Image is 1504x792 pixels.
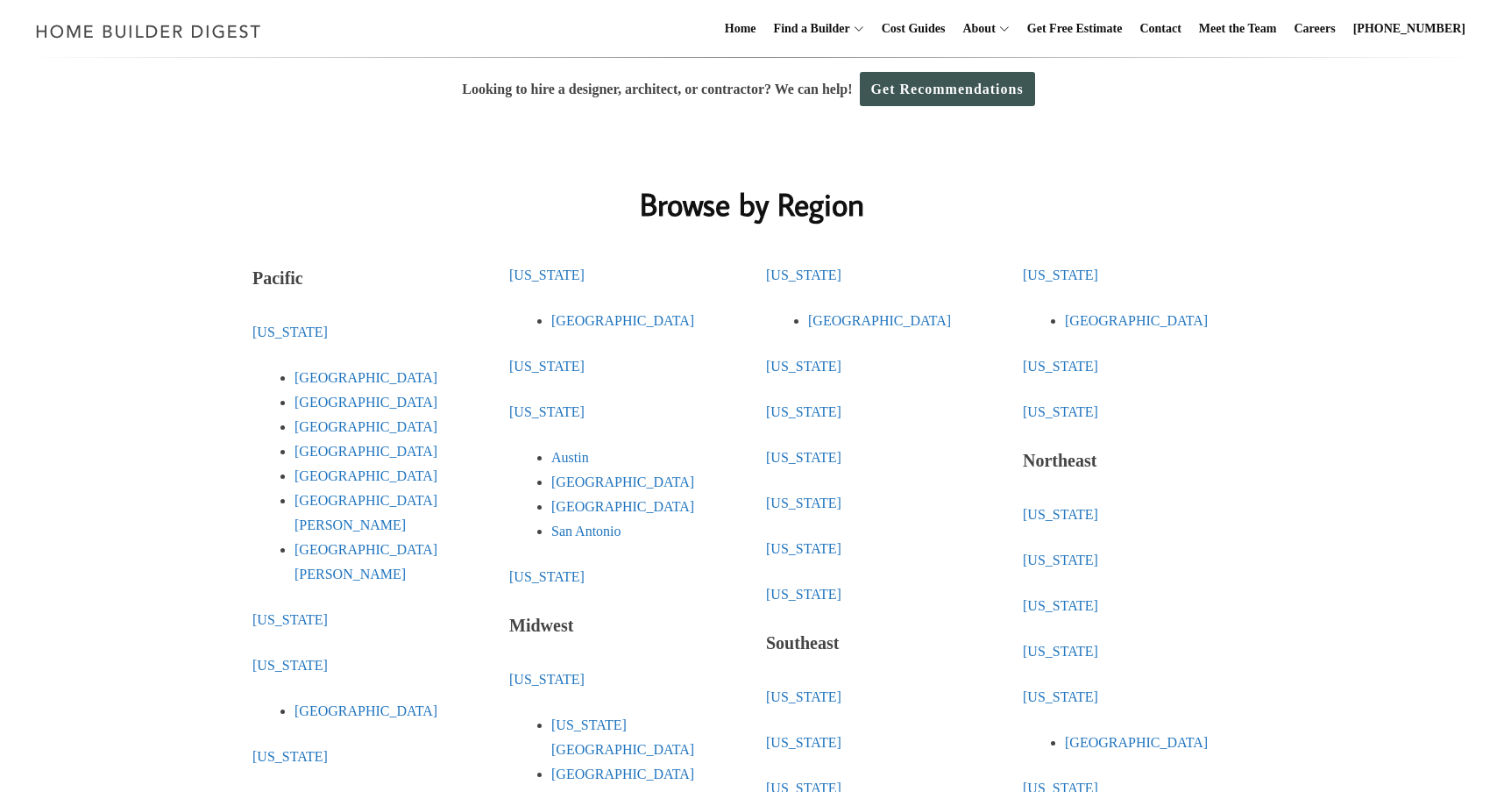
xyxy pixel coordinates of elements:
a: [GEOGRAPHIC_DATA] [551,767,694,781]
a: [US_STATE] [766,735,841,750]
a: Meet the Team [1192,1,1284,57]
a: [GEOGRAPHIC_DATA] [551,474,694,489]
a: [US_STATE] [766,587,841,602]
a: [US_STATE][GEOGRAPHIC_DATA] [551,717,694,757]
a: Careers [1288,1,1343,57]
a: [US_STATE] [509,268,585,282]
a: [US_STATE] [509,569,585,584]
a: [US_STATE] [509,672,585,687]
a: [GEOGRAPHIC_DATA][PERSON_NAME] [294,493,437,532]
a: [US_STATE] [766,689,841,704]
a: [US_STATE] [252,749,328,764]
a: [GEOGRAPHIC_DATA] [294,703,437,718]
a: [US_STATE] [1023,268,1098,282]
a: [US_STATE] [766,541,841,556]
a: [GEOGRAPHIC_DATA] [551,313,694,328]
a: [US_STATE] [1023,598,1098,613]
strong: Browse by Region [640,183,864,225]
a: [US_STATE] [766,404,841,419]
a: [PHONE_NUMBER] [1346,1,1472,57]
a: Austin [551,450,589,465]
a: [GEOGRAPHIC_DATA] [551,499,694,514]
a: [US_STATE] [766,450,841,465]
a: Find a Builder [767,1,850,57]
a: Contact [1132,1,1188,57]
strong: Southeast [766,633,839,653]
a: [US_STATE] [766,268,841,282]
a: [GEOGRAPHIC_DATA] [294,370,437,385]
a: [US_STATE] [509,404,585,419]
strong: Northeast [1023,451,1096,470]
a: [GEOGRAPHIC_DATA] [294,468,437,483]
a: [GEOGRAPHIC_DATA] [808,313,951,328]
a: [GEOGRAPHIC_DATA][PERSON_NAME] [294,542,437,582]
a: [US_STATE] [252,658,328,673]
strong: Pacific [252,268,303,288]
a: [GEOGRAPHIC_DATA] [1065,313,1208,328]
a: [US_STATE] [1023,404,1098,419]
a: San Antonio [551,524,621,539]
strong: Midwest [509,616,573,635]
a: [US_STATE] [1023,644,1098,659]
a: [US_STATE] [1023,359,1098,374]
a: About [955,1,995,57]
a: [US_STATE] [1023,553,1098,567]
a: [GEOGRAPHIC_DATA] [294,419,437,434]
a: [GEOGRAPHIC_DATA] [1065,735,1208,750]
a: [US_STATE] [1023,689,1098,704]
a: [US_STATE] [509,359,585,374]
a: Cost Guides [875,1,953,57]
a: [GEOGRAPHIC_DATA] [294,395,437,410]
a: [US_STATE] [766,359,841,374]
a: Get Free Estimate [1020,1,1130,57]
a: Home [718,1,763,57]
a: [GEOGRAPHIC_DATA] [294,444,437,459]
a: [US_STATE] [1023,507,1098,522]
a: Get Recommendations [860,72,1035,106]
a: [US_STATE] [252,612,328,627]
img: Home Builder Digest [28,14,269,48]
a: [US_STATE] [766,496,841,510]
a: [US_STATE] [252,325,328,339]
